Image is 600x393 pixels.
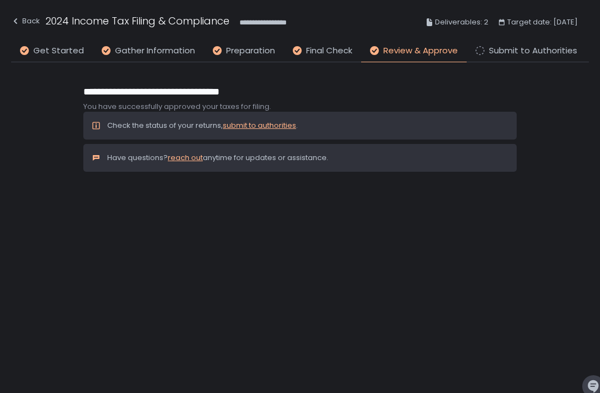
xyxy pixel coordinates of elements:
span: Deliverables: 2 [435,16,488,29]
p: Have questions? anytime for updates or assistance. [107,153,328,163]
button: Back [11,13,40,32]
span: Get Started [33,44,84,57]
h1: 2024 Income Tax Filing & Compliance [46,13,229,28]
span: Review & Approve [383,44,458,57]
span: Submit to Authorities [489,44,577,57]
p: Check the status of your returns, . [107,121,298,131]
span: Final Check [306,44,352,57]
div: Back [11,14,40,28]
span: Target date: [DATE] [507,16,578,29]
span: Preparation [226,44,275,57]
a: reach out [168,152,203,163]
a: submit to authorities [223,120,296,131]
span: Gather Information [115,44,195,57]
div: You have successfully approved your taxes for filing. [83,102,517,112]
